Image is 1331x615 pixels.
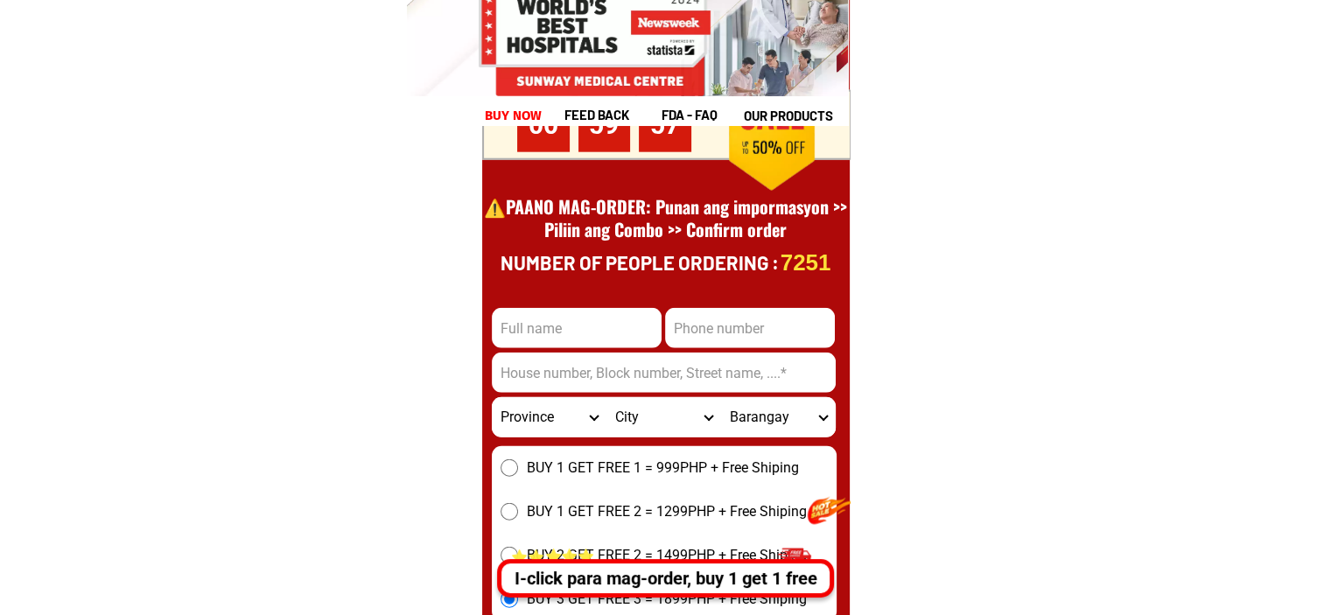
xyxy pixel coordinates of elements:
input: BUY 3 GET FREE 3 = 1899PHP + Free Shiping [501,591,518,608]
div: I-click para mag-order, buy 1 get 1 free [501,565,830,591]
select: Select province [492,397,606,437]
select: Select commune [721,397,836,437]
select: Select district [606,397,721,437]
span: BUY 1 GET FREE 2 = 1299PHP + Free Shiping [527,501,807,522]
input: Input full_name [492,308,662,348]
h1: buy now [482,104,546,128]
h1: our products [744,106,846,126]
input: BUY 1 GET FREE 1 = 999PHP + Free Shiping [501,459,518,477]
span: BUY 1 GET FREE 1 = 999PHP + Free Shiping [527,458,799,479]
input: Input phone_number [665,308,835,348]
h1: fda - FAQ [662,105,760,125]
input: BUY 1 GET FREE 2 = 1299PHP + Free Shiping [501,503,518,521]
span: BUY 3 GET FREE 3 = 1899PHP + Free Shiping [527,589,807,610]
h1: ⚠️️PAANO MAG-ORDER: Punan ang impormasyon >> Piliin ang Combo >> Confirm order [484,195,848,263]
h1: feed back [564,105,659,125]
input: Input address [492,353,836,393]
